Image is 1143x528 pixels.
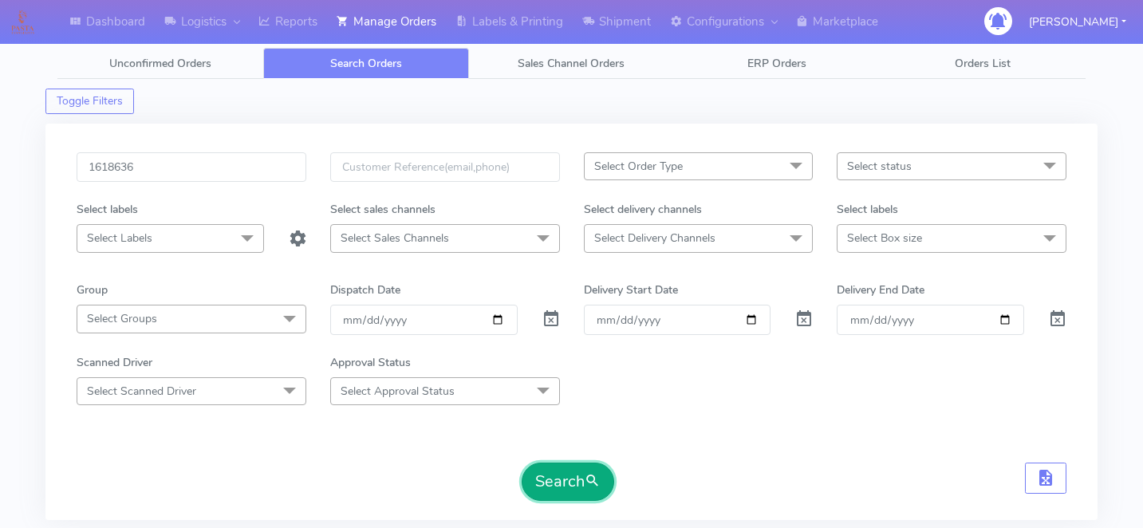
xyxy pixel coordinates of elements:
[109,56,211,71] span: Unconfirmed Orders
[341,231,449,246] span: Select Sales Channels
[77,354,152,371] label: Scanned Driver
[847,159,912,174] span: Select status
[837,201,898,218] label: Select labels
[522,463,614,501] button: Search
[594,231,715,246] span: Select Delivery Channels
[584,201,702,218] label: Select delivery channels
[747,56,806,71] span: ERP Orders
[87,231,152,246] span: Select Labels
[330,354,411,371] label: Approval Status
[77,201,138,218] label: Select labels
[330,56,402,71] span: Search Orders
[847,231,922,246] span: Select Box size
[45,89,134,114] button: Toggle Filters
[1017,6,1138,38] button: [PERSON_NAME]
[77,282,108,298] label: Group
[584,282,678,298] label: Delivery Start Date
[330,201,436,218] label: Select sales channels
[955,56,1011,71] span: Orders List
[594,159,683,174] span: Select Order Type
[518,56,625,71] span: Sales Channel Orders
[87,311,157,326] span: Select Groups
[87,384,196,399] span: Select Scanned Driver
[77,152,306,182] input: Order Id
[330,282,400,298] label: Dispatch Date
[341,384,455,399] span: Select Approval Status
[57,48,1086,79] ul: Tabs
[330,152,560,182] input: Customer Reference(email,phone)
[837,282,924,298] label: Delivery End Date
